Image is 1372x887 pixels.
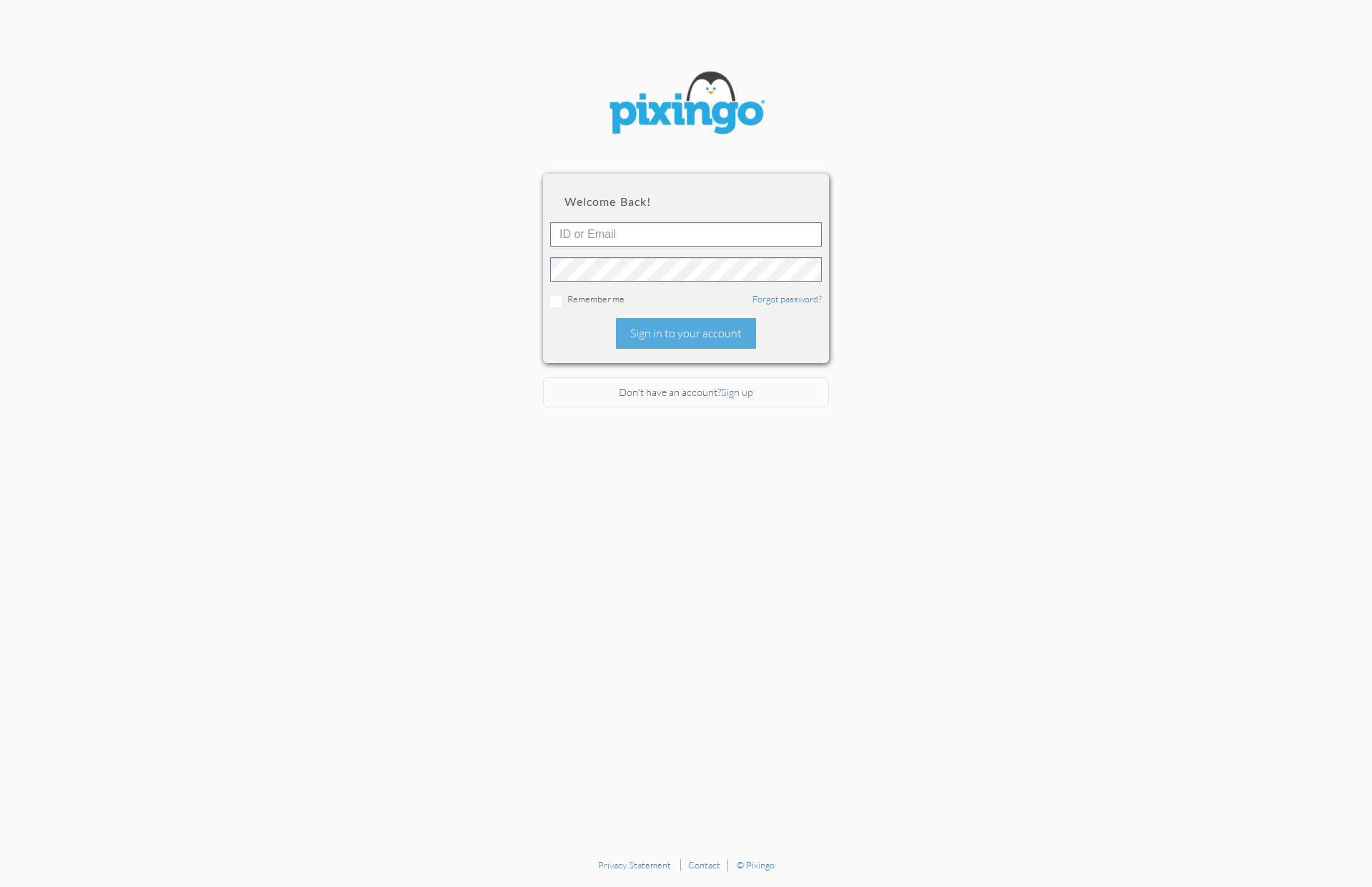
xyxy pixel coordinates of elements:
input: ID or Email [550,222,822,247]
a: Forgot password? [752,293,822,304]
a: © Pixingo [737,859,775,871]
div: Don't have an account? [543,377,829,408]
a: Sign up [721,386,753,398]
a: Contact [688,859,720,871]
h2: Welcome back! [565,195,807,208]
a: Privacy Statement [598,859,671,871]
img: pixingo logo [600,64,772,145]
div: Sign in to your account [616,318,756,349]
div: Remember me [550,292,822,307]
